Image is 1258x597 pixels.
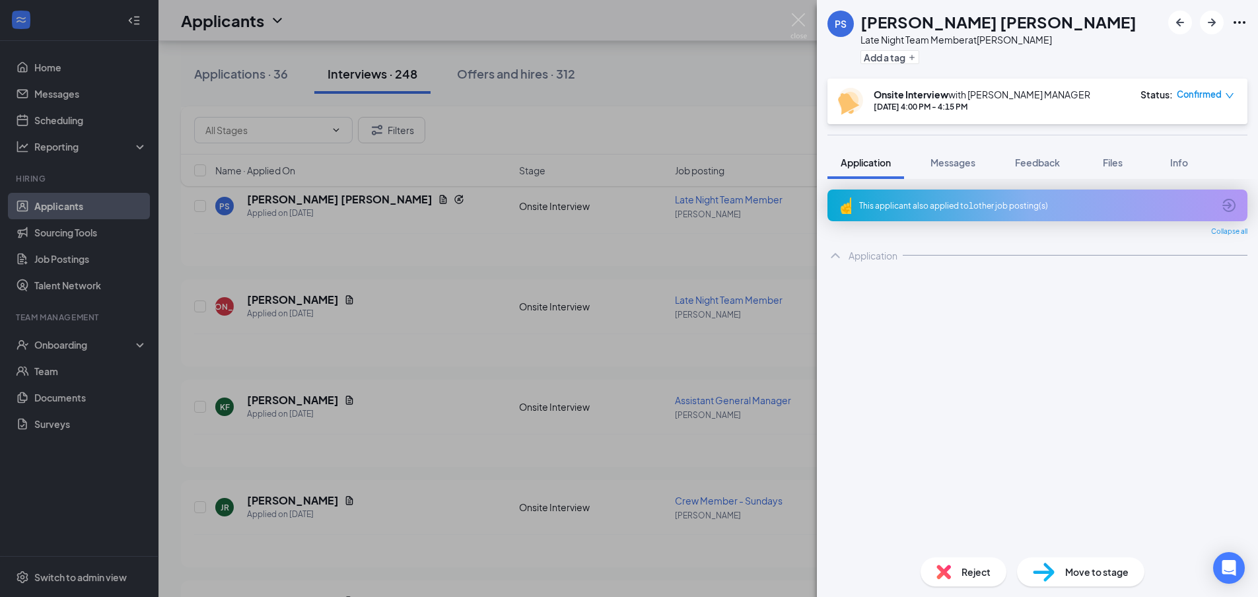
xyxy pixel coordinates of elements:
[860,33,1136,46] div: Late Night Team Member at [PERSON_NAME]
[1177,88,1222,101] span: Confirmed
[961,565,991,579] span: Reject
[1232,15,1247,30] svg: Ellipses
[1172,15,1188,30] svg: ArrowLeftNew
[1221,197,1237,213] svg: ArrowCircle
[860,50,919,64] button: PlusAdd a tag
[1211,227,1247,237] span: Collapse all
[1015,157,1060,168] span: Feedback
[874,101,1090,112] div: [DATE] 4:00 PM - 4:15 PM
[827,248,843,263] svg: ChevronUp
[1204,15,1220,30] svg: ArrowRight
[859,200,1213,211] div: This applicant also applied to 1 other job posting(s)
[908,53,916,61] svg: Plus
[1103,157,1123,168] span: Files
[874,88,1090,101] div: with [PERSON_NAME] MANAGER
[930,157,975,168] span: Messages
[1168,11,1192,34] button: ArrowLeftNew
[1170,157,1188,168] span: Info
[1225,91,1234,100] span: down
[860,11,1136,33] h1: [PERSON_NAME] [PERSON_NAME]
[874,88,948,100] b: Onsite Interview
[1200,11,1224,34] button: ArrowRight
[835,17,847,30] div: PS
[1213,552,1245,584] div: Open Intercom Messenger
[849,249,897,262] div: Application
[841,157,891,168] span: Application
[1140,88,1173,101] div: Status :
[1065,565,1129,579] span: Move to stage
